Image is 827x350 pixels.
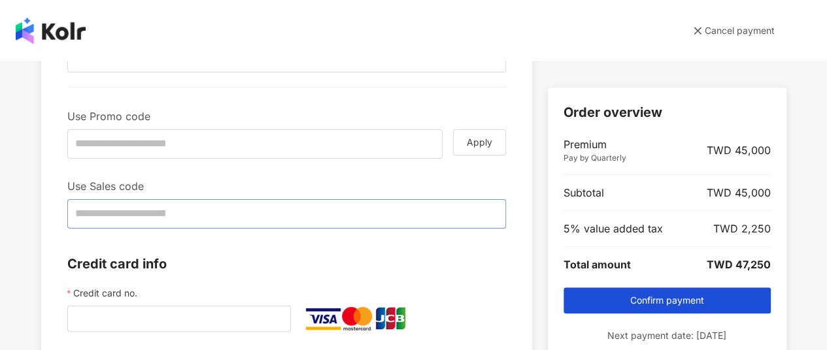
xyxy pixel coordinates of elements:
[564,185,604,200] p: Subtotal
[16,18,86,44] img: logo
[707,143,771,157] p: TWD 45,000
[630,295,704,306] span: Confirm payment
[67,173,506,199] p: Use Sales code
[564,287,771,313] button: Confirm payment
[304,306,407,332] img: credit card
[707,257,771,272] p: TWD 47,250
[564,153,626,164] p: Pay by Quarterly
[453,129,506,155] button: Apply
[707,185,771,200] p: TWD 45,000
[564,221,663,236] p: 5% value added tax
[564,257,631,272] p: Total amount
[67,255,506,273] span: Credit card info
[467,137,492,148] span: Apply
[564,329,771,342] p: Next payment date: [DATE]
[693,24,775,37] a: Cancel payment
[713,221,771,236] p: TWD 2,250
[67,286,146,300] label: Credit card no.
[67,103,506,129] p: Use Promo code
[564,137,626,151] p: Premium
[564,103,771,121] p: Order overview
